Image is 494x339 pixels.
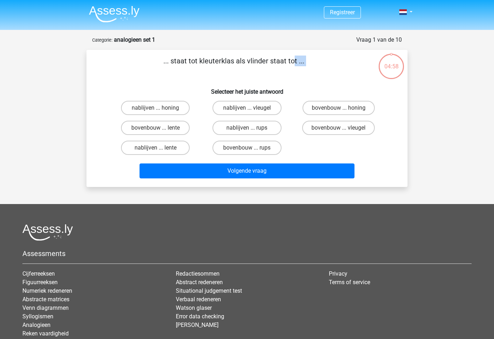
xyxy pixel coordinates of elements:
label: nablijven ... vleugel [212,101,281,115]
a: Situational judgement test [176,287,242,294]
img: Assessly logo [22,224,73,241]
small: Categorie: [92,37,112,43]
a: Figuurreeksen [22,279,58,286]
a: Numeriek redeneren [22,287,72,294]
div: Vraag 1 van de 10 [356,36,402,44]
label: bovenbouw ... vleugel [302,121,375,135]
a: Syllogismen [22,313,53,320]
label: nablijven ... honing [121,101,190,115]
a: Reken vaardigheid [22,330,69,337]
button: Volgende vraag [140,163,355,178]
a: Privacy [329,270,347,277]
a: Redactiesommen [176,270,220,277]
img: Assessly [89,6,140,22]
label: bovenbouw ... honing [303,101,375,115]
a: Venn diagrammen [22,304,69,311]
div: 04:58 [378,53,405,71]
a: Watson glaser [176,304,212,311]
a: Terms of service [329,279,370,286]
label: nablijven ... lente [121,141,190,155]
a: Analogieen [22,322,51,328]
h5: Assessments [22,249,472,258]
label: bovenbouw ... lente [121,121,190,135]
label: bovenbouw ... rups [212,141,281,155]
p: ... staat tot kleuterklas als vlinder staat tot ... [98,56,369,77]
a: Abstracte matrices [22,296,69,303]
a: [PERSON_NAME] [176,322,219,328]
a: Error data checking [176,313,224,320]
strong: analogieen set 1 [114,36,155,43]
a: Registreer [330,9,355,16]
a: Cijferreeksen [22,270,55,277]
a: Abstract redeneren [176,279,223,286]
h6: Selecteer het juiste antwoord [98,83,396,95]
label: nablijven ... rups [212,121,281,135]
a: Verbaal redeneren [176,296,221,303]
